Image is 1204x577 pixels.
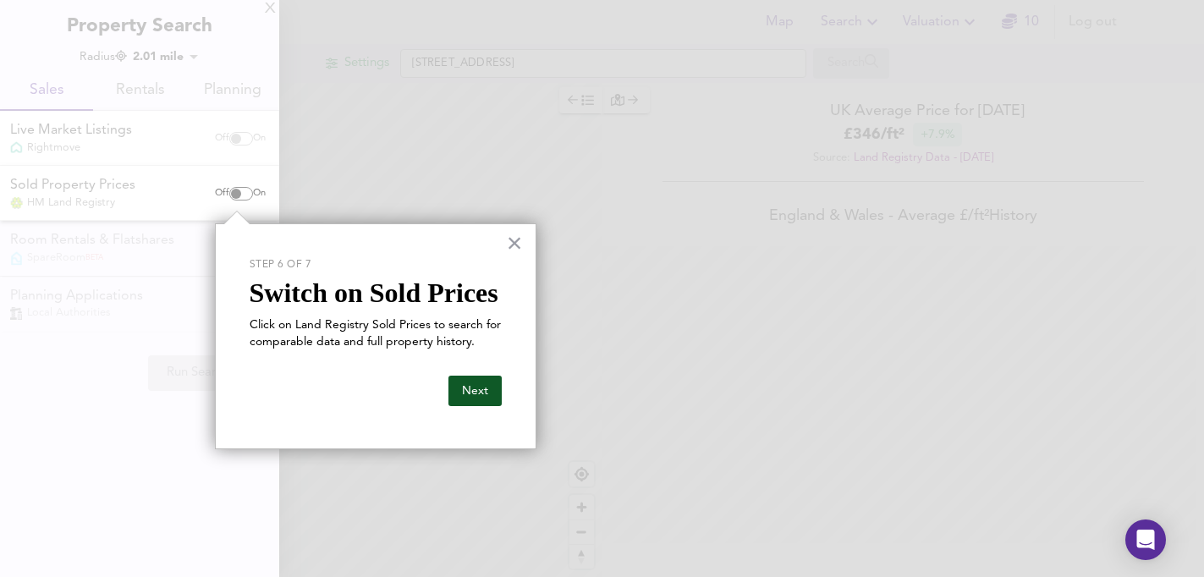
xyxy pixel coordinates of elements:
button: Next [448,376,502,406]
p: Step 6 of 7 [250,258,502,272]
button: Close [507,229,523,256]
div: Open Intercom Messenger [1125,519,1166,560]
p: Click on Land Registry Sold Prices to search for comparable data and full property history. [250,317,502,350]
span: Off [215,187,229,201]
h2: Switch on Sold Prices [250,277,502,309]
span: On [253,187,266,201]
